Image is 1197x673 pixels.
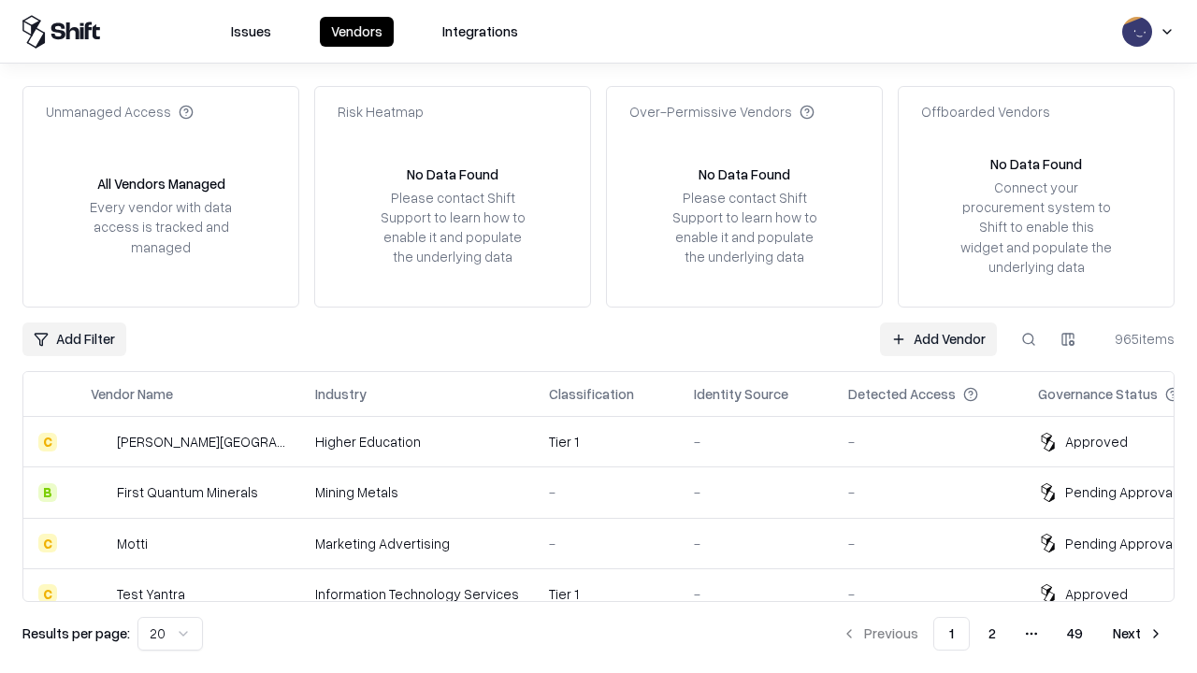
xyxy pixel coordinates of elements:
[830,617,1175,651] nav: pagination
[22,322,126,356] button: Add Filter
[91,384,173,404] div: Vendor Name
[320,17,394,47] button: Vendors
[848,584,1008,604] div: -
[315,482,519,502] div: Mining Metals
[117,432,285,451] div: [PERSON_NAME][GEOGRAPHIC_DATA]
[694,584,818,604] div: -
[117,534,148,553] div: Motti
[848,482,1008,502] div: -
[667,188,822,267] div: Please contact Shift Support to learn how to enable it and populate the underlying data
[694,432,818,451] div: -
[921,102,1050,122] div: Offboarded Vendors
[848,534,1008,553] div: -
[1065,482,1175,502] div: Pending Approval
[38,483,57,502] div: B
[91,534,109,552] img: Motti
[375,188,530,267] div: Please contact Shift Support to learn how to enable it and populate the underlying data
[91,433,109,451] img: Reichman University
[1065,534,1175,553] div: Pending Approval
[117,482,258,502] div: First Quantum Minerals
[1100,329,1175,349] div: 965 items
[22,623,130,643] p: Results per page:
[549,584,664,604] div: Tier 1
[699,165,790,184] div: No Data Found
[117,584,185,604] div: Test Yantra
[315,432,519,451] div: Higher Education
[880,322,997,356] a: Add Vendor
[1102,617,1175,651] button: Next
[933,617,970,651] button: 1
[629,102,815,122] div: Over-Permissive Vendors
[973,617,1011,651] button: 2
[91,483,109,502] img: First Quantum Minerals
[1052,617,1098,651] button: 49
[694,482,818,502] div: -
[97,174,225,193] div: All Vendors Managed
[91,584,109,603] img: Test Yantra
[848,384,956,404] div: Detected Access
[38,534,57,552] div: C
[315,384,367,404] div: Industry
[848,432,1008,451] div: -
[549,482,664,502] div: -
[990,154,1082,174] div: No Data Found
[1038,384,1158,404] div: Governance Status
[338,102,424,122] div: Risk Heatmap
[549,534,664,553] div: -
[83,197,238,256] div: Every vendor with data access is tracked and managed
[549,384,634,404] div: Classification
[315,584,519,604] div: Information Technology Services
[46,102,194,122] div: Unmanaged Access
[959,178,1114,277] div: Connect your procurement system to Shift to enable this widget and populate the underlying data
[431,17,529,47] button: Integrations
[694,384,788,404] div: Identity Source
[1065,432,1128,451] div: Approved
[694,534,818,553] div: -
[38,584,57,603] div: C
[549,432,664,451] div: Tier 1
[1065,584,1128,604] div: Approved
[407,165,498,184] div: No Data Found
[220,17,282,47] button: Issues
[315,534,519,553] div: Marketing Advertising
[38,433,57,451] div: C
